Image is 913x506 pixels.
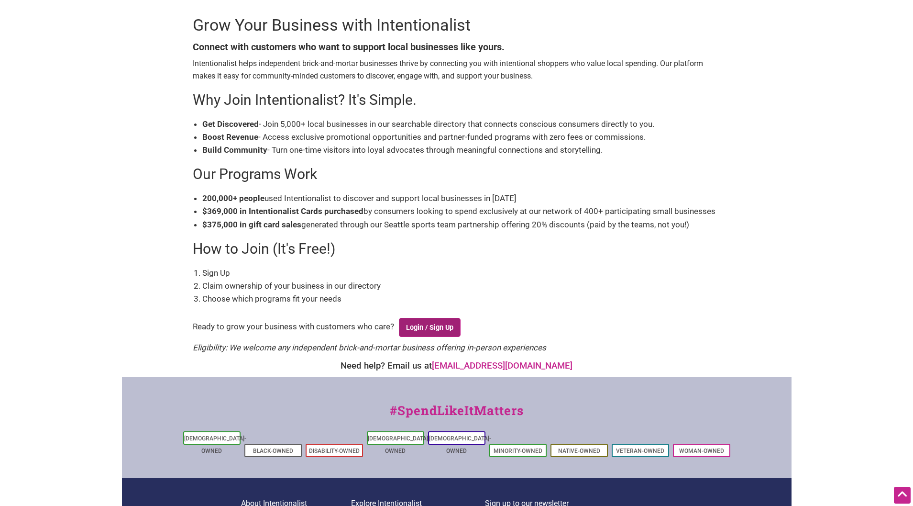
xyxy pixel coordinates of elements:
a: Disability-Owned [309,448,360,454]
a: Black-Owned [253,448,293,454]
h2: How to Join (It's Free!) [193,239,721,259]
li: Claim ownership of your business in our directory [202,280,721,292]
a: Login / Sign Up [399,318,461,337]
li: - Join 5,000+ local businesses in our searchable directory that connects conscious consumers dire... [202,118,721,131]
h1: Grow Your Business with Intentionalist [193,14,721,37]
a: Veteran-Owned [616,448,664,454]
b: $369,000 in Intentionalist Cards purchased [202,206,363,216]
b: 200,000+ people [202,193,264,203]
li: generated through our Seattle sports team partnership offering 20% discounts (paid by the teams, ... [202,218,721,231]
li: - Turn one-time visitors into loyal advocates through meaningful connections and storytelling. [202,144,721,157]
a: Woman-Owned [679,448,724,454]
b: Get Discovered [202,119,259,129]
h2: Why Join Intentionalist? It's Simple. [193,90,721,110]
div: Ready to grow your business with customers who care? [193,313,721,342]
li: by consumers looking to spend exclusively at our network of 400+ participating small businesses [202,205,721,218]
a: [DEMOGRAPHIC_DATA]-Owned [368,435,430,454]
div: Scroll Back to Top [894,487,911,504]
b: Build Community [202,145,267,155]
a: [EMAIL_ADDRESS][DOMAIN_NAME] [432,360,572,371]
p: Intentionalist helps independent brick-and-mortar businesses thrive by connecting you with intent... [193,57,721,82]
li: Choose which programs fit your needs [202,292,721,305]
a: Minority-Owned [494,448,542,454]
li: Sign Up [202,267,721,280]
b: Boost Revenue [202,132,258,142]
em: Eligibility: We welcome any independent brick-and-mortar business offering in-person experiences [193,343,546,352]
h2: Our Programs Work [193,164,721,184]
b: Connect with customers who want to support local businesses like yours. [193,41,505,53]
b: $375,000 in gift card sales [202,220,301,229]
div: #SpendLikeItMatters [122,401,792,429]
div: Need help? Email us at [127,359,787,372]
li: - Access exclusive promotional opportunities and partner-funded programs with zero fees or commis... [202,131,721,144]
li: used Intentionalist to discover and support local businesses in [DATE] [202,192,721,205]
a: [DEMOGRAPHIC_DATA]-Owned [429,435,491,454]
a: Native-Owned [558,448,600,454]
a: [DEMOGRAPHIC_DATA]-Owned [184,435,246,454]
